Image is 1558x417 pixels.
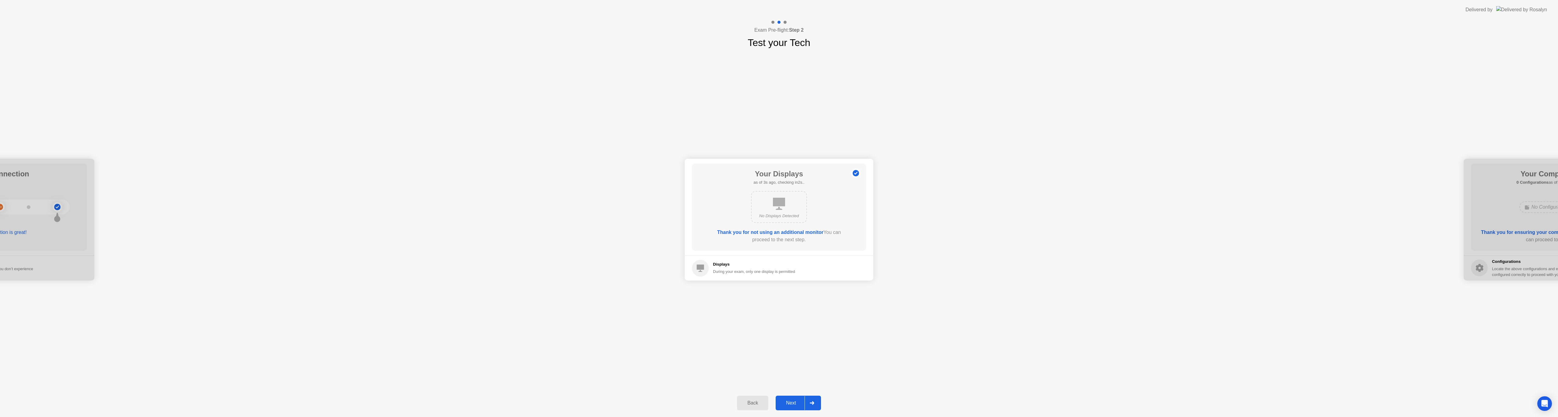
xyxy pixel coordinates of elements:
img: Delivered by Rosalyn [1496,6,1547,13]
div: You can proceed to the next step. [709,229,849,243]
div: No Displays Detected [756,213,802,219]
div: Open Intercom Messenger [1537,396,1552,411]
button: Back [737,396,768,410]
b: Step 2 [789,27,804,33]
b: Thank you for not using an additional monitor [717,230,823,235]
h5: Displays [713,261,795,267]
div: Next [777,400,805,406]
h1: Test your Tech [748,35,810,50]
button: Next [776,396,821,410]
div: During your exam, only one display is permitted [713,269,795,274]
div: Back [739,400,767,406]
h5: as of 3s ago, checking in2s.. [753,179,804,186]
h4: Exam Pre-flight: [754,27,804,34]
div: Delivered by [1465,6,1493,13]
h1: Your Displays [753,168,804,179]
